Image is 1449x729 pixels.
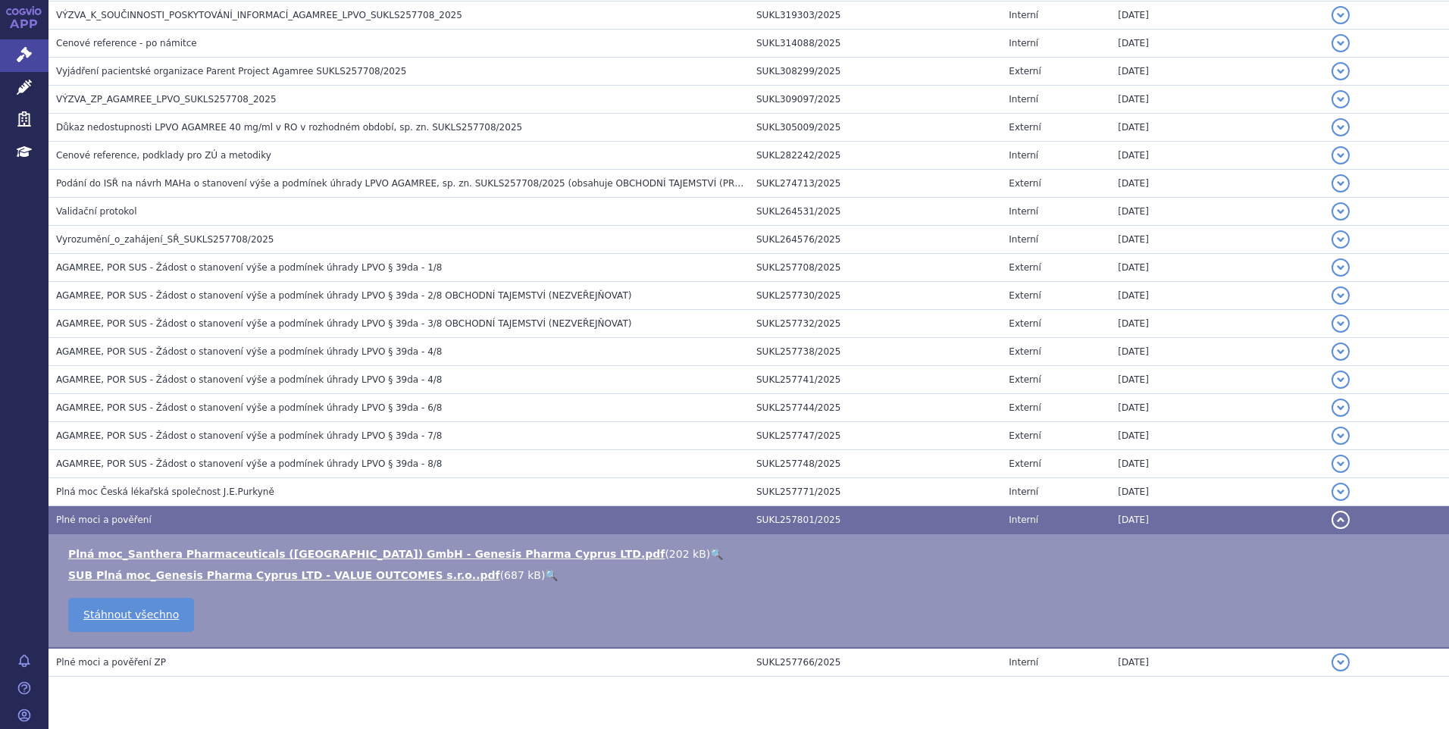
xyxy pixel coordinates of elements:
[1009,430,1041,441] span: Externí
[1332,174,1350,192] button: detail
[749,282,1001,310] td: SUKL257730/2025
[1110,282,1323,310] td: [DATE]
[1009,206,1038,217] span: Interní
[1332,483,1350,501] button: detail
[749,30,1001,58] td: SUKL314088/2025
[1110,142,1323,170] td: [DATE]
[1110,338,1323,366] td: [DATE]
[56,458,442,469] span: AGAMREE, POR SUS - Žádost o stanovení výše a podmínek úhrady LPVO § 39da - 8/8
[1332,455,1350,473] button: detail
[1009,374,1041,385] span: Externí
[1332,371,1350,389] button: detail
[1110,648,1323,677] td: [DATE]
[669,548,706,560] span: 202 kB
[1009,122,1041,133] span: Externí
[1009,10,1038,20] span: Interní
[68,548,665,560] a: Plná moc_Santhera Pharmaceuticals ([GEOGRAPHIC_DATA]) GmbH - Genesis Pharma Cyprus LTD.pdf
[1332,427,1350,445] button: detail
[1009,262,1041,273] span: Externí
[1332,118,1350,136] button: detail
[1110,478,1323,506] td: [DATE]
[1332,6,1350,24] button: detail
[1009,234,1038,245] span: Interní
[1110,450,1323,478] td: [DATE]
[1332,230,1350,249] button: detail
[1110,58,1323,86] td: [DATE]
[1110,422,1323,450] td: [DATE]
[749,2,1001,30] td: SUKL319303/2025
[1110,114,1323,142] td: [DATE]
[1332,62,1350,80] button: detail
[1110,170,1323,198] td: [DATE]
[1110,226,1323,254] td: [DATE]
[1110,366,1323,394] td: [DATE]
[1332,286,1350,305] button: detail
[749,226,1001,254] td: SUKL264576/2025
[1332,90,1350,108] button: detail
[56,487,274,497] span: Plná moc Česká lékařská společnost J.E.Purkyně
[1009,66,1041,77] span: Externí
[1110,394,1323,422] td: [DATE]
[56,66,406,77] span: Vyjádření pacientské organizace Parent Project Agamree SUKLS257708/2025
[56,234,274,245] span: Vyrozumění_o_zahájení_SŘ_SUKLS257708/2025
[56,38,197,48] span: Cenové reference - po námitce
[68,568,1434,583] li: ( )
[56,515,152,525] span: Plné moci a pověření
[1009,178,1041,189] span: Externí
[1009,515,1038,525] span: Interní
[749,142,1001,170] td: SUKL282242/2025
[56,318,631,329] span: AGAMREE, POR SUS - Žádost o stanovení výše a podmínek úhrady LPVO § 39da - 3/8 OBCHODNÍ TAJEMSTVÍ...
[1009,38,1038,48] span: Interní
[1332,511,1350,529] button: detail
[1009,150,1038,161] span: Interní
[1332,258,1350,277] button: detail
[749,86,1001,114] td: SUKL309097/2025
[749,338,1001,366] td: SUKL257738/2025
[1110,86,1323,114] td: [DATE]
[56,178,853,189] span: Podání do ISŘ na návrh MAHa o stanovení výše a podmínek úhrady LPVO AGAMREE, sp. zn. SUKLS257708/...
[1009,94,1038,105] span: Interní
[68,598,194,632] a: Stáhnout všechno
[68,569,500,581] a: SUB Plná moc_Genesis Pharma Cyprus LTD - VALUE OUTCOMES s.r.o..pdf
[1110,198,1323,226] td: [DATE]
[56,206,137,217] span: Validační protokol
[56,10,462,20] span: VÝZVA_K_SOUČINNOSTI_POSKYTOVÁNÍ_INFORMACÍ_AGAMREE_LPVO_SUKLS257708_2025
[1110,30,1323,58] td: [DATE]
[1332,343,1350,361] button: detail
[749,422,1001,450] td: SUKL257747/2025
[56,150,271,161] span: Cenové reference, podklady pro ZÚ a metodiky
[749,394,1001,422] td: SUKL257744/2025
[68,546,1434,562] li: ( )
[1332,653,1350,671] button: detail
[56,374,442,385] span: AGAMREE, POR SUS - Žádost o stanovení výše a podmínek úhrady LPVO § 39da - 4/8
[749,648,1001,677] td: SUKL257766/2025
[749,478,1001,506] td: SUKL257771/2025
[504,569,541,581] span: 687 kB
[1110,310,1323,338] td: [DATE]
[1009,458,1041,469] span: Externí
[749,310,1001,338] td: SUKL257732/2025
[749,170,1001,198] td: SUKL274713/2025
[1332,314,1350,333] button: detail
[545,569,558,581] a: 🔍
[749,506,1001,534] td: SUKL257801/2025
[749,114,1001,142] td: SUKL305009/2025
[749,58,1001,86] td: SUKL308299/2025
[749,198,1001,226] td: SUKL264531/2025
[1009,318,1041,329] span: Externí
[56,346,442,357] span: AGAMREE, POR SUS - Žádost o stanovení výše a podmínek úhrady LPVO § 39da - 4/8
[56,122,522,133] span: Důkaz nedostupnosti LPVO AGAMREE 40 mg/ml v RO v rozhodném období, sp. zn. SUKLS257708/2025
[56,430,442,441] span: AGAMREE, POR SUS - Žádost o stanovení výše a podmínek úhrady LPVO § 39da - 7/8
[710,548,723,560] a: 🔍
[749,254,1001,282] td: SUKL257708/2025
[56,290,631,301] span: AGAMREE, POR SUS - Žádost o stanovení výše a podmínek úhrady LPVO § 39da - 2/8 OBCHODNÍ TAJEMSTVÍ...
[1110,254,1323,282] td: [DATE]
[1110,2,1323,30] td: [DATE]
[1332,146,1350,164] button: detail
[1009,657,1038,668] span: Interní
[749,450,1001,478] td: SUKL257748/2025
[56,262,442,273] span: AGAMREE, POR SUS - Žádost o stanovení výše a podmínek úhrady LPVO § 39da - 1/8
[1009,487,1038,497] span: Interní
[1009,346,1041,357] span: Externí
[1110,506,1323,534] td: [DATE]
